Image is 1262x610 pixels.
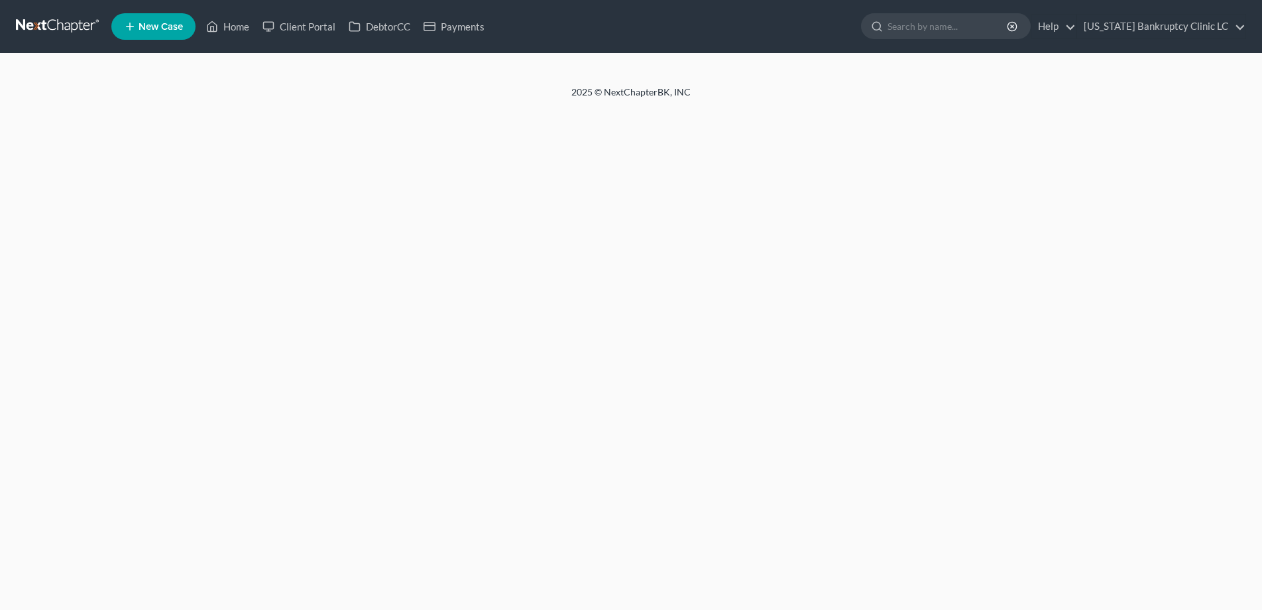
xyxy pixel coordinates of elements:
a: Client Portal [256,15,342,38]
a: Help [1031,15,1076,38]
div: 2025 © NextChapterBK, INC [253,86,1009,109]
a: DebtorCC [342,15,417,38]
a: [US_STATE] Bankruptcy Clinic LC [1077,15,1245,38]
span: New Case [139,22,183,32]
a: Home [200,15,256,38]
input: Search by name... [888,14,1009,38]
a: Payments [417,15,491,38]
